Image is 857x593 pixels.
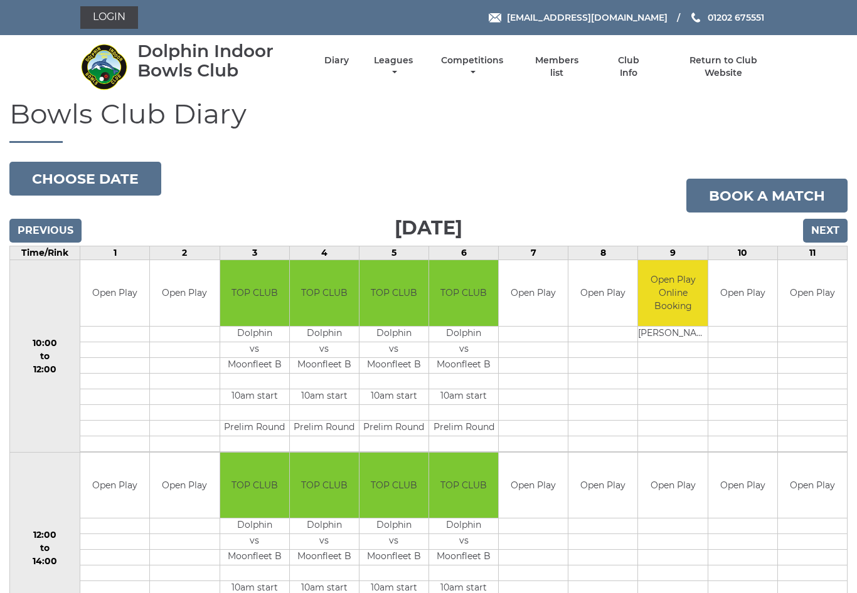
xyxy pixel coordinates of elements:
[359,420,428,436] td: Prelim Round
[9,219,82,243] input: Previous
[568,453,637,518] td: Open Play
[429,550,498,565] td: Moonfleet B
[150,453,219,518] td: Open Play
[359,326,428,342] td: Dolphin
[220,453,289,518] td: TOP CLUB
[708,453,777,518] td: Open Play
[290,260,359,326] td: TOP CLUB
[638,246,708,260] td: 9
[429,326,498,342] td: Dolphin
[429,246,499,260] td: 6
[568,246,638,260] td: 8
[568,260,637,326] td: Open Play
[150,246,220,260] td: 2
[686,179,848,213] a: Book a match
[289,246,359,260] td: 4
[708,12,764,23] span: 01202 675551
[324,55,349,66] a: Diary
[359,453,428,518] td: TOP CLUB
[290,453,359,518] td: TOP CLUB
[220,534,289,550] td: vs
[708,246,777,260] td: 10
[429,534,498,550] td: vs
[359,342,428,357] td: vs
[9,162,161,196] button: Choose date
[290,389,359,404] td: 10am start
[220,389,289,404] td: 10am start
[9,98,848,143] h1: Bowls Club Diary
[638,326,707,342] td: [PERSON_NAME]
[778,260,847,326] td: Open Play
[290,420,359,436] td: Prelim Round
[220,260,289,326] td: TOP CLUB
[290,550,359,565] td: Moonfleet B
[359,518,428,534] td: Dolphin
[137,41,302,80] div: Dolphin Indoor Bowls Club
[671,55,777,79] a: Return to Club Website
[359,534,428,550] td: vs
[371,55,416,79] a: Leagues
[220,326,289,342] td: Dolphin
[359,389,428,404] td: 10am start
[429,518,498,534] td: Dolphin
[429,260,498,326] td: TOP CLUB
[290,342,359,357] td: vs
[220,518,289,534] td: Dolphin
[80,260,149,326] td: Open Play
[290,534,359,550] td: vs
[638,453,707,518] td: Open Play
[80,246,150,260] td: 1
[220,550,289,565] td: Moonfleet B
[507,12,668,23] span: [EMAIL_ADDRESS][DOMAIN_NAME]
[708,260,777,326] td: Open Play
[429,453,498,518] td: TOP CLUB
[528,55,586,79] a: Members list
[10,246,80,260] td: Time/Rink
[290,357,359,373] td: Moonfleet B
[359,550,428,565] td: Moonfleet B
[150,260,219,326] td: Open Play
[80,43,127,90] img: Dolphin Indoor Bowls Club
[220,357,289,373] td: Moonfleet B
[777,246,847,260] td: 11
[608,55,649,79] a: Club Info
[359,260,428,326] td: TOP CLUB
[489,11,668,24] a: Email [EMAIL_ADDRESS][DOMAIN_NAME]
[220,420,289,436] td: Prelim Round
[359,357,428,373] td: Moonfleet B
[691,13,700,23] img: Phone us
[429,389,498,404] td: 10am start
[438,55,506,79] a: Competitions
[489,13,501,23] img: Email
[220,246,289,260] td: 3
[499,246,568,260] td: 7
[638,260,707,326] td: Open Play Online Booking
[290,518,359,534] td: Dolphin
[429,342,498,357] td: vs
[80,6,138,29] a: Login
[290,326,359,342] td: Dolphin
[80,453,149,518] td: Open Play
[10,260,80,453] td: 10:00 to 12:00
[359,246,428,260] td: 5
[803,219,848,243] input: Next
[689,11,764,24] a: Phone us 01202 675551
[429,420,498,436] td: Prelim Round
[499,453,568,518] td: Open Play
[429,357,498,373] td: Moonfleet B
[778,453,847,518] td: Open Play
[220,342,289,357] td: vs
[499,260,568,326] td: Open Play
